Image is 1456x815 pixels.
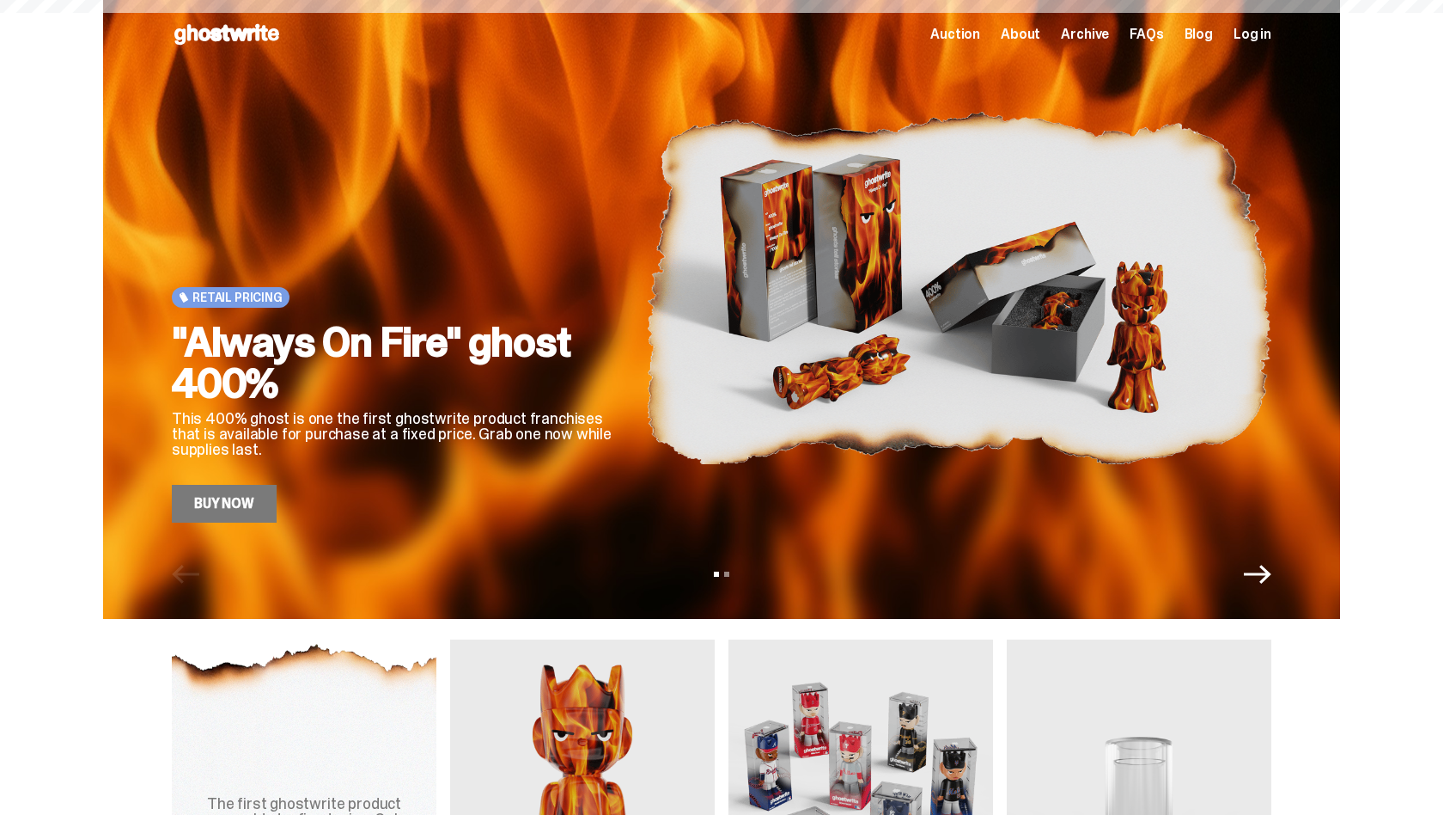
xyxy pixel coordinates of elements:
button: Next [1244,561,1271,588]
a: Buy Now [172,485,277,523]
a: About [1001,28,1040,41]
a: Auction [930,28,980,41]
a: Log in [1234,28,1271,41]
span: Retail Pricing [192,291,283,304]
button: View slide 2 [724,572,729,577]
img: "Always On Fire" ghost 400% [646,53,1271,523]
h2: "Always On Fire" ghost 400% [172,322,618,404]
a: Blog [1185,28,1213,41]
a: Archive [1061,28,1109,41]
button: View slide 1 [714,572,719,577]
a: FAQs [1130,28,1163,41]
p: This 400% ghost is one the first ghostwrite product franchises that is available for purchase at ... [172,411,618,457]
